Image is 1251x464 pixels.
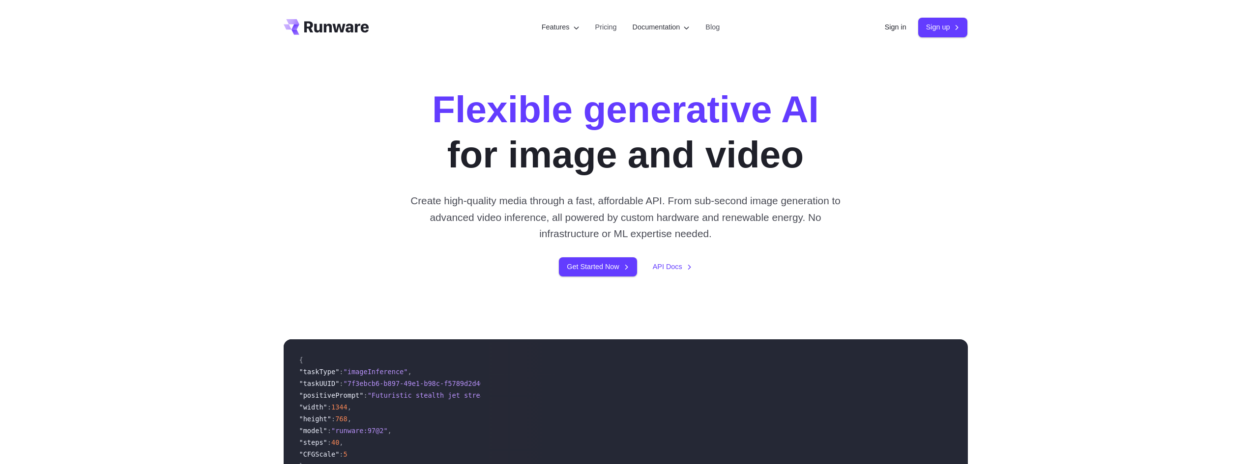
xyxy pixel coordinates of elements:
span: , [348,415,351,423]
a: Go to / [284,19,369,35]
span: "height" [299,415,331,423]
label: Documentation [633,22,690,33]
span: : [339,450,343,458]
span: 5 [344,450,348,458]
span: , [339,438,343,446]
span: , [348,403,351,411]
span: "taskUUID" [299,380,340,387]
span: { [299,356,303,364]
span: "model" [299,427,327,435]
span: : [363,391,367,399]
span: , [388,427,392,435]
span: : [339,368,343,376]
span: "Futuristic stealth jet streaking through a neon-lit cityscape with glowing purple exhaust" [368,391,734,399]
a: Pricing [595,22,617,33]
span: 40 [331,438,339,446]
span: 768 [335,415,348,423]
label: Features [542,22,580,33]
a: Sign in [885,22,906,33]
span: "taskType" [299,368,340,376]
span: 1344 [331,403,348,411]
span: : [331,415,335,423]
strong: Flexible generative AI [432,88,819,130]
a: Get Started Now [559,257,637,276]
a: Blog [705,22,720,33]
span: , [407,368,411,376]
p: Create high-quality media through a fast, affordable API. From sub-second image generation to adv... [407,192,844,242]
span: : [327,403,331,411]
a: API Docs [653,261,692,273]
span: : [339,380,343,387]
span: "positivePrompt" [299,391,364,399]
span: "CFGScale" [299,450,340,458]
span: "steps" [299,438,327,446]
span: "runware:97@2" [331,427,388,435]
span: "imageInference" [344,368,408,376]
h1: for image and video [432,86,819,177]
a: Sign up [918,18,968,37]
span: "7f3ebcb6-b897-49e1-b98c-f5789d2d40d7" [344,380,496,387]
span: : [327,438,331,446]
span: : [327,427,331,435]
span: "width" [299,403,327,411]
